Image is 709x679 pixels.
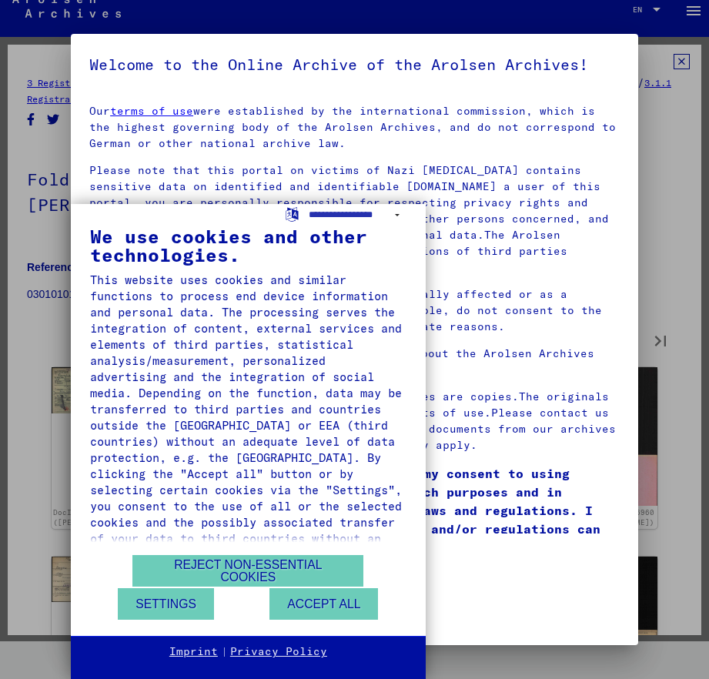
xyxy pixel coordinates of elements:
a: Imprint [169,644,218,660]
a: Privacy Policy [230,644,327,660]
button: Accept all [269,588,378,620]
div: We use cookies and other technologies. [90,227,406,264]
div: This website uses cookies and similar functions to process end device information and personal da... [90,272,406,563]
button: Settings [118,588,214,620]
button: Reject non-essential cookies [132,555,363,587]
